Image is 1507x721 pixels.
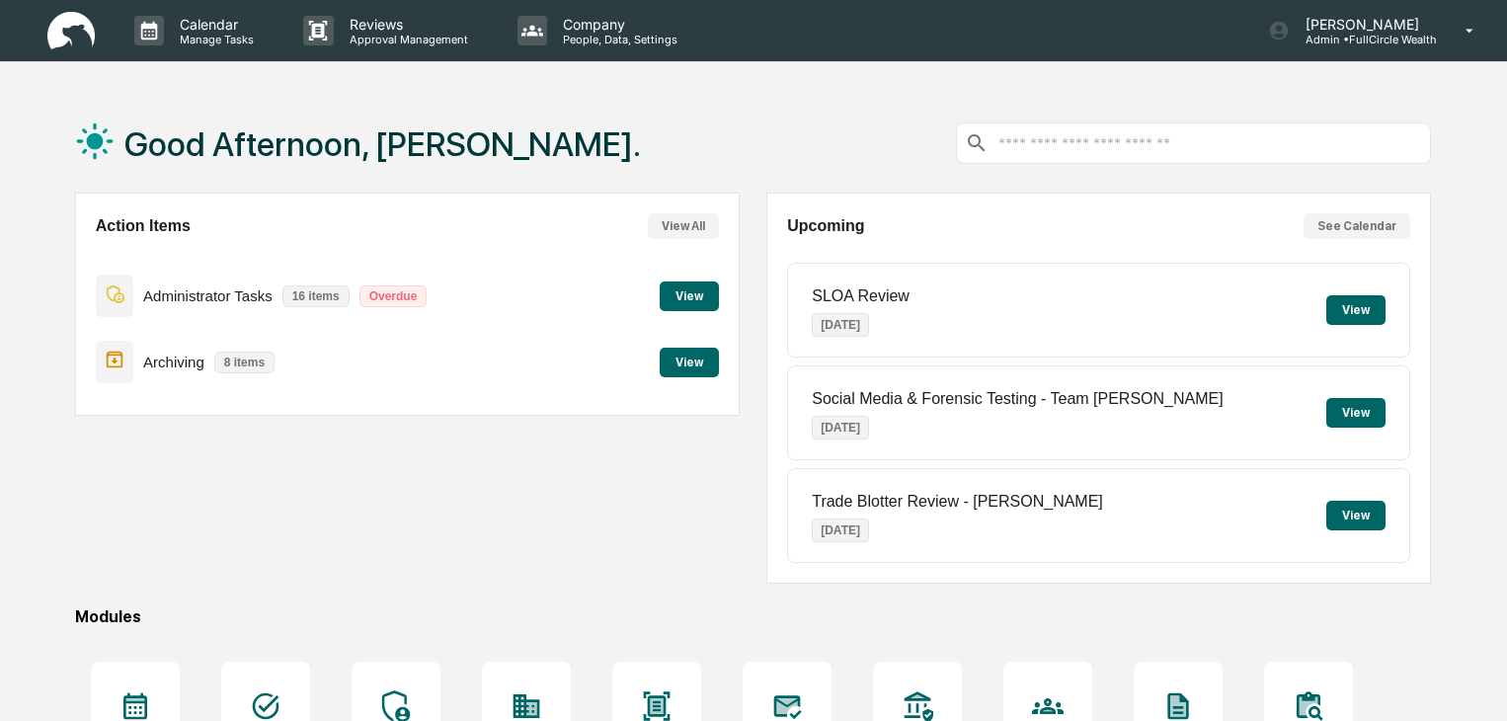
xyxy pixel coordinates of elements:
p: 16 items [282,285,350,307]
p: Manage Tasks [164,33,264,46]
button: View [660,281,719,311]
p: Social Media & Forensic Testing - Team [PERSON_NAME] [812,390,1223,408]
a: View [660,352,719,370]
h1: Good Afternoon, [PERSON_NAME]. [124,124,641,164]
p: Admin • FullCircle Wealth [1290,33,1437,46]
p: Trade Blotter Review - [PERSON_NAME] [812,493,1103,511]
button: View All [648,213,719,239]
button: View [1326,295,1386,325]
p: Archiving [143,354,204,370]
p: SLOA Review [812,287,910,305]
a: View [660,285,719,304]
p: Approval Management [334,33,478,46]
h2: Upcoming [787,217,864,235]
p: Administrator Tasks [143,287,273,304]
p: [DATE] [812,313,869,337]
p: [DATE] [812,519,869,542]
button: View [660,348,719,377]
h2: Action Items [96,217,191,235]
button: View [1326,398,1386,428]
p: 8 items [214,352,275,373]
p: Calendar [164,16,264,33]
button: View [1326,501,1386,530]
p: Reviews [334,16,478,33]
p: People, Data, Settings [547,33,687,46]
p: [DATE] [812,416,869,440]
p: [PERSON_NAME] [1290,16,1437,33]
p: Company [547,16,687,33]
div: Modules [75,607,1431,626]
p: Overdue [359,285,428,307]
img: logo [47,12,95,50]
button: See Calendar [1304,213,1410,239]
